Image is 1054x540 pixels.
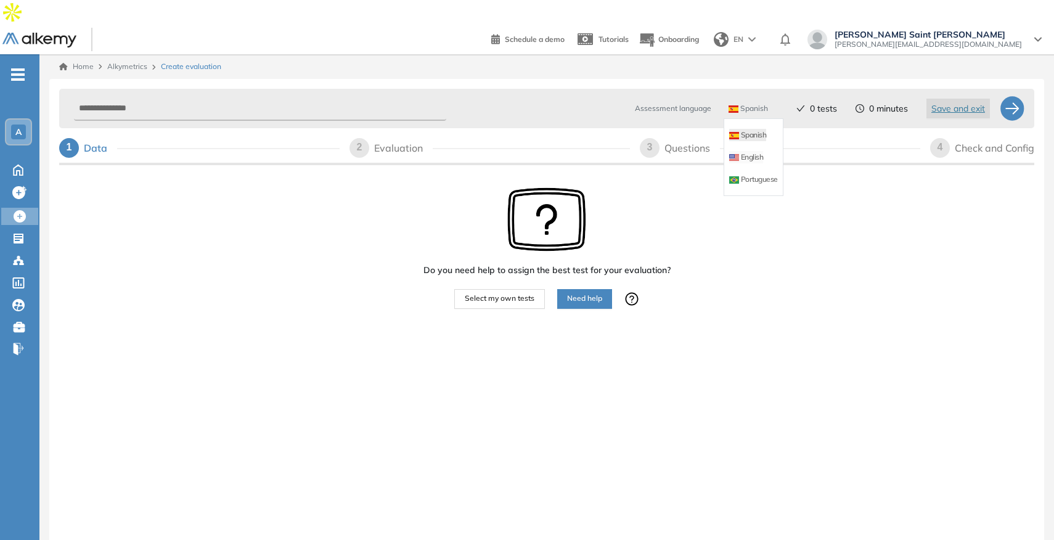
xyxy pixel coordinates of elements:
[733,34,743,45] span: EN
[2,33,76,48] img: Logo
[639,27,699,53] button: Onboarding
[869,102,908,115] span: 0 minutes
[505,35,565,44] span: Schedule a demo
[374,138,433,158] div: Evaluation
[107,62,147,71] span: Alkymetrics
[84,138,117,158] div: Data
[567,293,602,305] span: Need help
[729,151,763,163] li: English
[729,129,766,141] li: Spanish
[557,289,612,309] button: Need help
[955,138,1034,158] div: Check and Config
[729,132,739,139] img: ESP
[11,73,25,76] i: -
[454,289,545,309] button: Select my own tests
[748,37,756,42] img: arrow
[729,104,768,113] span: Spanish
[729,173,778,186] li: Portuguese
[423,264,671,277] span: Do you need help to assign the best test for your evaluation?
[465,293,534,305] span: Select my own tests
[635,103,711,114] span: Assessment language
[574,23,629,55] a: Tutorials
[658,35,699,44] span: Onboarding
[714,32,729,47] img: world
[835,39,1022,49] span: [PERSON_NAME][EMAIL_ADDRESS][DOMAIN_NAME]
[598,35,629,44] span: Tutorials
[926,99,990,118] button: Save and exit
[59,138,340,158] div: 1Data
[59,61,94,72] a: Home
[931,102,985,115] span: Save and exit
[796,104,805,113] span: check
[938,142,943,152] span: 4
[357,142,362,152] span: 2
[835,30,1022,39] span: [PERSON_NAME] Saint [PERSON_NAME]
[729,154,739,162] img: USA
[664,138,720,158] div: Questions
[491,31,565,46] a: Schedule a demo
[856,104,864,113] span: clock-circle
[647,142,653,152] span: 3
[810,102,837,115] span: 0 tests
[15,127,22,137] span: A
[729,105,738,113] img: ESP
[67,142,72,152] span: 1
[729,176,739,184] img: BRA
[161,61,221,72] span: Create evaluation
